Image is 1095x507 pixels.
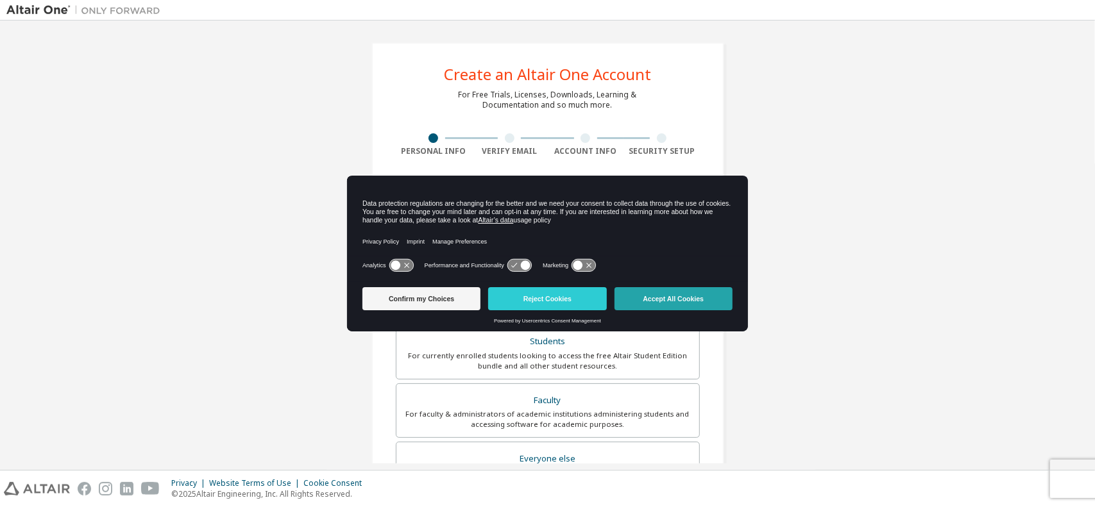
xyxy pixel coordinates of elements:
[120,482,133,495] img: linkedin.svg
[404,333,692,351] div: Students
[404,409,692,429] div: For faculty & administrators of academic institutions administering students and accessing softwa...
[78,482,91,495] img: facebook.svg
[459,90,637,110] div: For Free Trials, Licenses, Downloads, Learning & Documentation and so much more.
[404,392,692,410] div: Faculty
[171,478,209,488] div: Privacy
[209,478,303,488] div: Website Terms of Use
[141,482,160,495] img: youtube.svg
[548,146,624,156] div: Account Info
[6,4,167,17] img: Altair One
[471,146,548,156] div: Verify Email
[171,488,369,499] p: © 2025 Altair Engineering, Inc. All Rights Reserved.
[404,351,692,371] div: For currently enrolled students looking to access the free Altair Student Edition bundle and all ...
[404,450,692,468] div: Everyone else
[303,478,369,488] div: Cookie Consent
[4,482,70,495] img: altair_logo.svg
[396,146,472,156] div: Personal Info
[624,146,700,156] div: Security Setup
[99,482,112,495] img: instagram.svg
[444,67,651,82] div: Create an Altair One Account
